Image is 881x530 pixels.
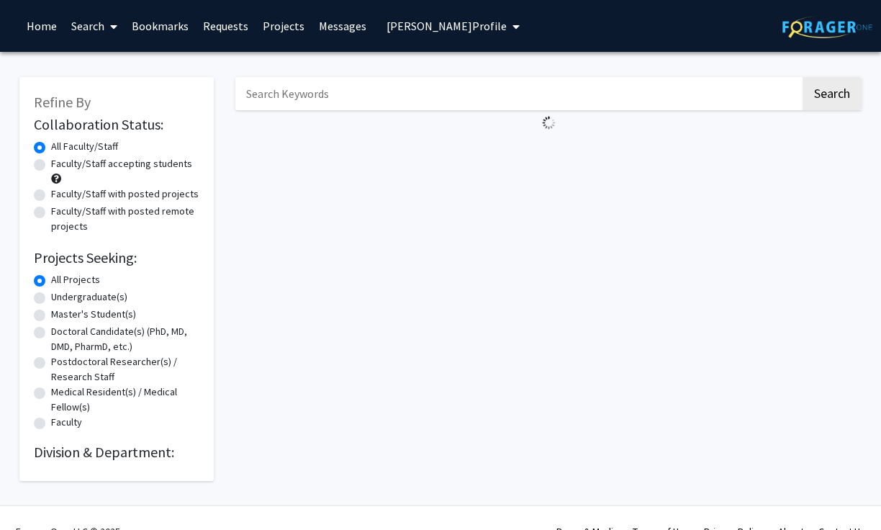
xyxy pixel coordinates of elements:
a: Bookmarks [125,1,196,51]
img: ForagerOne Logo [782,16,872,38]
label: All Projects [51,272,100,287]
label: All Faculty/Staff [51,139,118,154]
nav: Page navigation [235,135,862,169]
h2: Collaboration Status: [34,116,199,133]
label: Master's Student(s) [51,307,136,322]
input: Search Keywords [235,77,800,110]
label: Faculty [51,415,82,430]
iframe: Chat [820,465,870,519]
a: Messages [312,1,374,51]
label: Doctoral Candidate(s) (PhD, MD, DMD, PharmD, etc.) [51,324,199,354]
button: Search [803,77,862,110]
h2: Projects Seeking: [34,249,199,266]
label: Faculty/Staff with posted remote projects [51,204,199,234]
a: Requests [196,1,256,51]
label: Undergraduate(s) [51,289,127,305]
a: Home [19,1,64,51]
img: Loading [536,110,561,135]
a: Search [64,1,125,51]
span: Refine By [34,93,91,111]
span: [PERSON_NAME] Profile [387,19,507,33]
label: Faculty/Staff with posted projects [51,187,199,202]
label: Medical Resident(s) / Medical Fellow(s) [51,385,199,415]
a: Projects [256,1,312,51]
h2: Division & Department: [34,444,199,461]
label: Faculty/Staff accepting students [51,156,192,171]
label: Postdoctoral Researcher(s) / Research Staff [51,354,199,385]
